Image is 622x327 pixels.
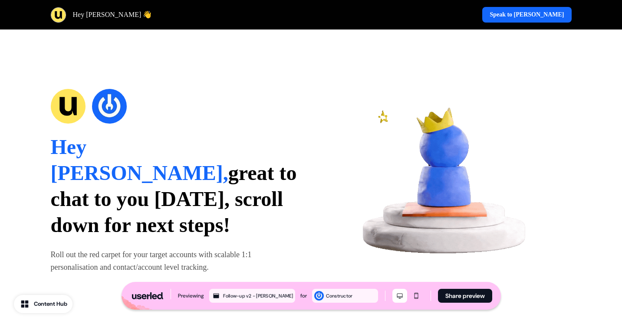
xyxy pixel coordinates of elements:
p: Hey [PERSON_NAME] 👋 [73,10,152,20]
a: Speak to [PERSON_NAME] [482,7,571,23]
span: Roll out the red carpet for your target accounts with scalable 1:1 personalisation and contact/ac... [51,250,252,271]
button: Share preview [438,289,492,303]
button: Content Hub [14,295,72,313]
span: great to chat to you [DATE], scroll down for next steps! [51,161,297,236]
div: Content Hub [34,300,67,308]
div: Previewing [178,291,204,300]
div: Follow-up v2 - [PERSON_NAME] [223,292,293,300]
span: Hey [PERSON_NAME], [51,135,228,184]
div: for [300,291,307,300]
button: Desktop mode [392,289,407,303]
div: Constructor [326,292,376,300]
button: Mobile mode [409,289,424,303]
